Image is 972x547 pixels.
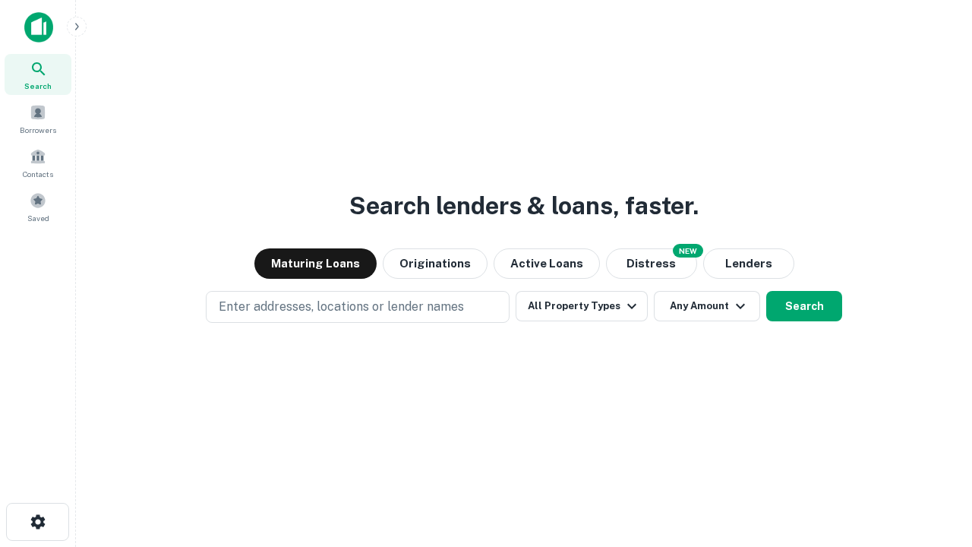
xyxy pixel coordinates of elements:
[24,80,52,92] span: Search
[516,291,648,321] button: All Property Types
[219,298,464,316] p: Enter addresses, locations or lender names
[383,248,488,279] button: Originations
[5,98,71,139] a: Borrowers
[606,248,697,279] button: Search distressed loans with lien and other non-mortgage details.
[254,248,377,279] button: Maturing Loans
[23,168,53,180] span: Contacts
[494,248,600,279] button: Active Loans
[24,12,53,43] img: capitalize-icon.png
[896,425,972,498] iframe: Chat Widget
[5,142,71,183] a: Contacts
[703,248,794,279] button: Lenders
[5,186,71,227] a: Saved
[766,291,842,321] button: Search
[654,291,760,321] button: Any Amount
[5,54,71,95] a: Search
[673,244,703,258] div: NEW
[27,212,49,224] span: Saved
[206,291,510,323] button: Enter addresses, locations or lender names
[20,124,56,136] span: Borrowers
[349,188,699,224] h3: Search lenders & loans, faster.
